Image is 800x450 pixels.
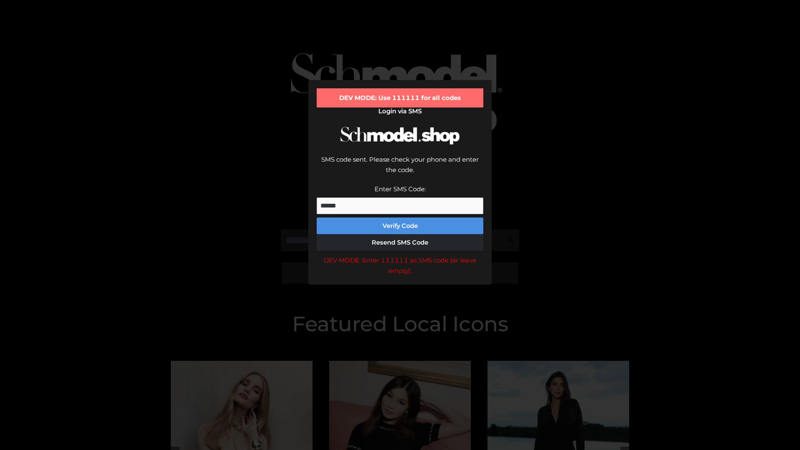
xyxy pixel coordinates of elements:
h2: Login via SMS [317,107,483,115]
div: SMS code sent. Please check your phone and enter the code. [317,154,483,184]
div: DEV MODE: Enter 111111 as SMS code (or leave empty). [317,255,483,276]
button: Verify Code [317,217,483,234]
button: Resend SMS Code [317,234,483,251]
div: DEV MODE: Use 111111 for all codes [317,88,483,107]
img: Schmodel Logo [337,119,462,152]
label: Enter SMS Code: [375,185,426,193]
